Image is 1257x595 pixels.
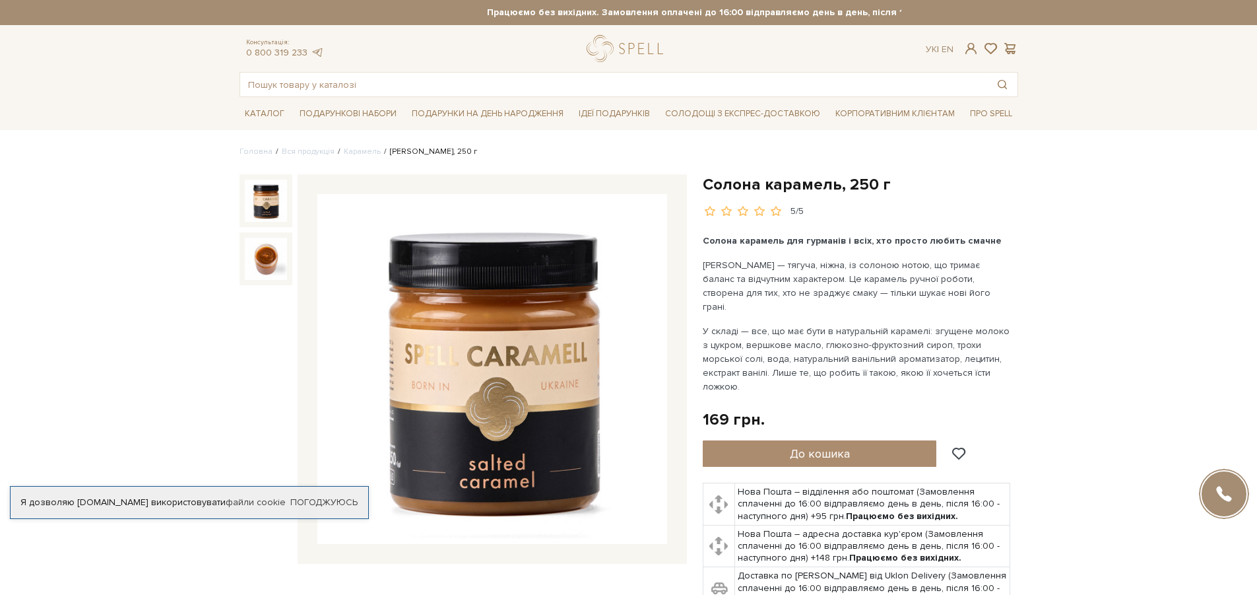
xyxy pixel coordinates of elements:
[282,147,335,157] a: Вся продукція
[703,174,1018,195] h1: Солона карамель, 250 г
[587,35,669,62] a: logo
[849,552,961,563] b: Працюємо без вихідних.
[703,440,937,467] button: До кошика
[317,194,667,544] img: Солона карамель, 250 г
[240,73,987,96] input: Пошук товару у каталозі
[660,102,825,125] a: Солодощі з експрес-доставкою
[356,7,1135,18] strong: Працюємо без вихідних. Замовлення оплачені до 16:00 відправляємо день в день, після 16:00 - насту...
[246,38,324,47] span: Консультація:
[703,409,765,430] div: 169 грн.
[942,44,953,55] a: En
[290,497,358,508] a: Погоджуюсь
[735,525,1010,567] td: Нова Пошта – адресна доставка кур'єром (Замовлення сплаченні до 16:00 відправляємо день в день, п...
[311,47,324,58] a: telegram
[703,324,1012,394] p: У складі — все, що має бути в натуральній карамелі: згущене молоко з цукром, вершкове масло, глюк...
[344,147,381,157] a: Карамель
[790,205,804,218] div: 5/5
[703,235,1002,246] b: Солона карамель для гурманів і всіх, хто просто любить смачне
[965,104,1017,124] span: Про Spell
[245,238,287,280] img: Солона карамель, 250 г
[294,104,402,124] span: Подарункові набори
[245,180,287,222] img: Солона карамель, 250 г
[987,73,1017,96] button: Пошук товару у каталозі
[790,446,850,461] span: До кошика
[240,104,290,124] span: Каталог
[240,147,273,157] a: Головна
[735,483,1010,526] td: Нова Пошта – відділення або поштомат (Замовлення сплаченні до 16:00 відправляємо день в день, піс...
[703,258,1012,314] p: [PERSON_NAME] — тягуча, ніжна, із солоною нотою, що тримає баланс та відчутним характером. Це кар...
[226,497,286,508] a: файли cookie
[926,44,953,55] div: Ук
[381,146,477,158] li: [PERSON_NAME], 250 г
[11,497,368,508] div: Я дозволяю [DOMAIN_NAME] використовувати
[937,44,939,55] span: |
[830,102,960,125] a: Корпоративним клієнтам
[246,47,307,58] a: 0 800 319 233
[406,104,569,124] span: Подарунки на День народження
[846,510,958,522] b: Працюємо без вихідних.
[573,104,655,124] span: Ідеї подарунків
